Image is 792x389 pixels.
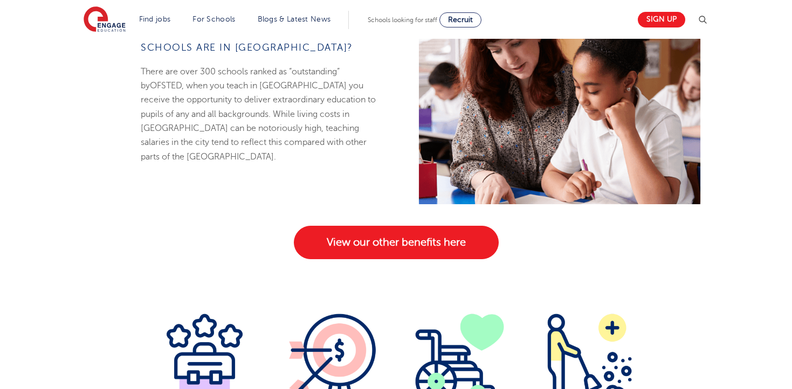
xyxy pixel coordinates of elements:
span: , when you teach in [GEOGRAPHIC_DATA] you receive the opportunity to deliver extraordinary educat... [141,81,376,161]
span: Recruit [448,16,473,24]
a: For Schools [192,15,235,23]
a: Sign up [638,12,685,27]
span: OFSTED [150,81,182,91]
a: Find jobs [139,15,171,23]
span: T [141,67,146,77]
img: Engage Education [84,6,126,33]
span: Schools looking for staff [368,16,437,24]
a: Recruit [439,12,481,27]
span: here are over 300 schools ranked as “outstanding” by [141,67,340,91]
a: Blogs & Latest News [258,15,331,23]
a: View our other benefits here [294,226,499,259]
span: How many OFSTED Outstanding schools are in [GEOGRAPHIC_DATA]? [141,29,353,53]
